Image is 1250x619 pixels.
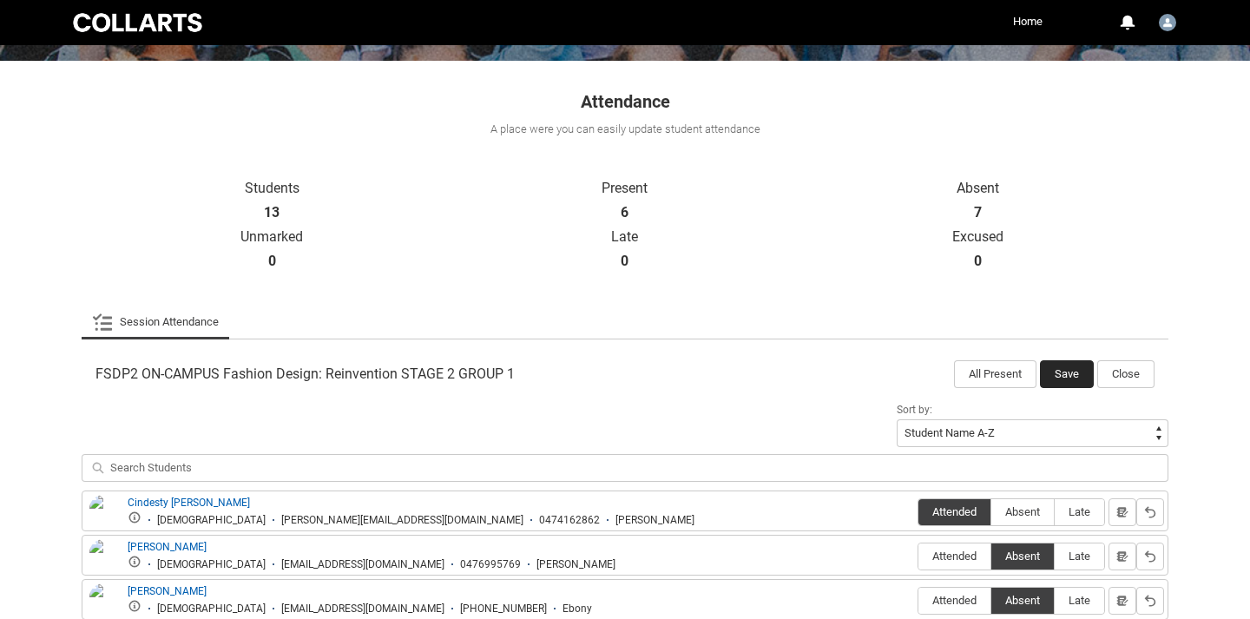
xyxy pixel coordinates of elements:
[991,594,1054,607] span: Absent
[1136,587,1164,615] button: Reset
[449,228,802,246] p: Late
[621,253,628,270] strong: 0
[95,180,449,197] p: Students
[82,305,229,339] li: Session Attendance
[281,603,444,616] div: [EMAIL_ADDRESS][DOMAIN_NAME]
[918,550,990,563] span: Attended
[281,514,523,527] div: [PERSON_NAME][EMAIL_ADDRESS][DOMAIN_NAME]
[460,603,547,616] div: [PHONE_NUMBER]
[157,514,266,527] div: [DEMOGRAPHIC_DATA]
[536,558,615,571] div: [PERSON_NAME]
[918,594,990,607] span: Attended
[918,505,990,518] span: Attended
[89,539,117,577] img: Deng Akoi
[1097,360,1155,388] button: Close
[1155,7,1181,35] button: User Profile Briana.Hallihan
[615,514,694,527] div: [PERSON_NAME]
[157,558,266,571] div: [DEMOGRAPHIC_DATA]
[1109,498,1136,526] button: Notes
[1109,543,1136,570] button: Notes
[92,305,219,339] a: Session Attendance
[581,91,670,112] span: Attendance
[974,204,982,221] strong: 7
[1055,505,1104,518] span: Late
[621,204,628,221] strong: 6
[954,360,1036,388] button: All Present
[157,603,266,616] div: [DEMOGRAPHIC_DATA]
[82,454,1168,482] input: Search Students
[1040,360,1094,388] button: Save
[1136,498,1164,526] button: Reset
[128,585,207,597] a: [PERSON_NAME]
[801,228,1155,246] p: Excused
[562,603,592,616] div: Ebony
[1136,543,1164,570] button: Reset
[1159,14,1176,31] img: Briana.Hallihan
[801,180,1155,197] p: Absent
[128,541,207,553] a: [PERSON_NAME]
[89,495,117,533] img: Cindesty Lucas
[897,404,932,416] span: Sort by:
[128,497,250,509] a: Cindesty [PERSON_NAME]
[991,550,1054,563] span: Absent
[264,204,280,221] strong: 13
[281,558,444,571] div: [EMAIL_ADDRESS][DOMAIN_NAME]
[268,253,276,270] strong: 0
[95,365,515,383] span: FSDP2 ON-CAMPUS Fashion Design: Reinvention STAGE 2 GROUP 1
[539,514,600,527] div: 0474162862
[449,180,802,197] p: Present
[991,505,1054,518] span: Absent
[1055,594,1104,607] span: Late
[974,253,982,270] strong: 0
[95,228,449,246] p: Unmarked
[80,121,1170,138] div: A place were you can easily update student attendance
[1109,587,1136,615] button: Notes
[460,558,521,571] div: 0476995769
[1009,9,1047,35] a: Home
[1055,550,1104,563] span: Late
